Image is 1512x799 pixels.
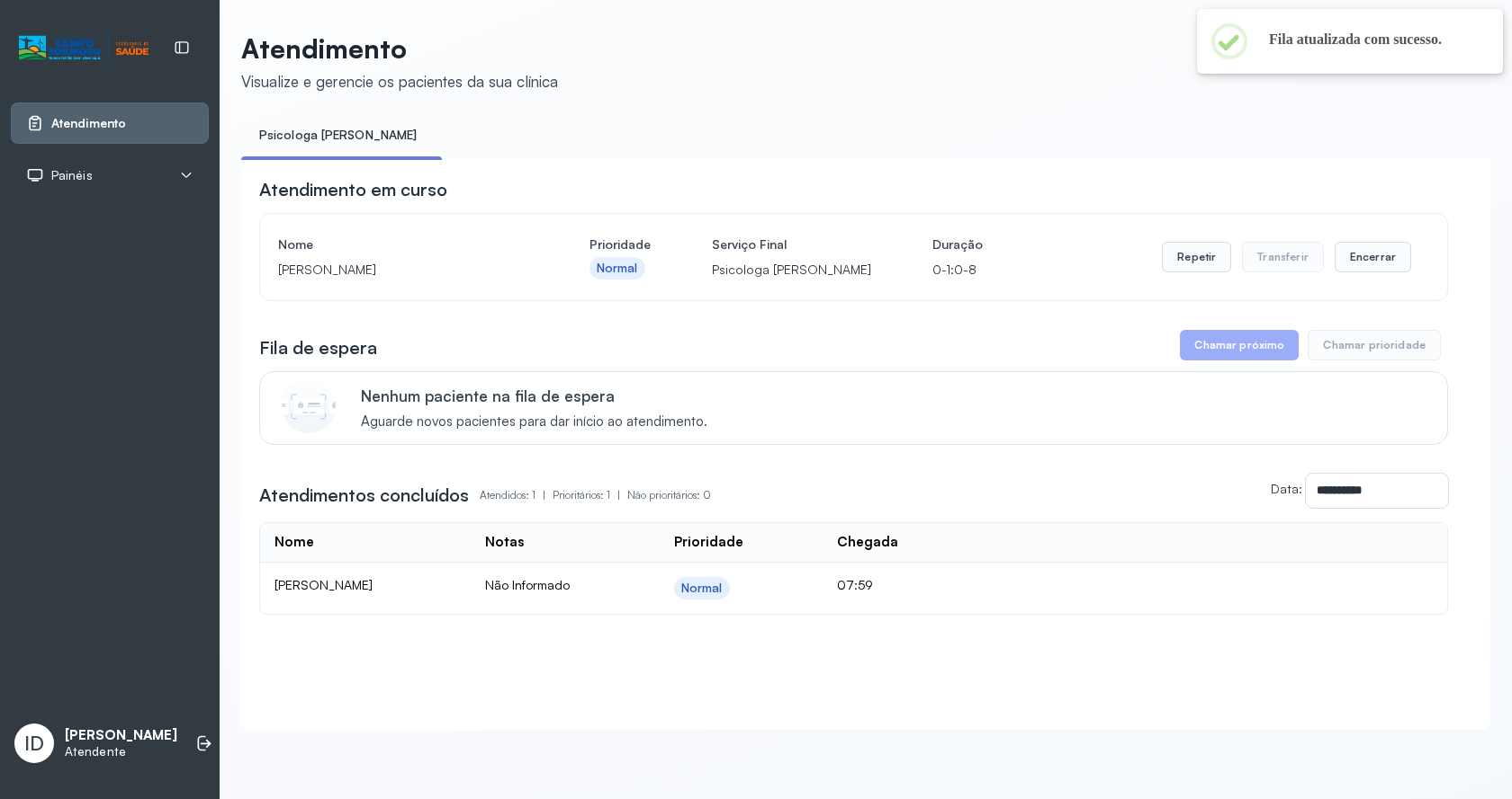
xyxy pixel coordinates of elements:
[1335,242,1411,272] button: Encerrar
[26,114,193,132] a: Atendimento
[1162,242,1231,272] button: Repetir
[241,32,558,65] p: Atendimento
[1180,330,1299,360] button: Chamar próximo
[543,488,545,502] span: |
[674,534,743,551] div: Prioridade
[259,335,377,360] h3: Fila de espera
[553,483,627,508] p: Prioritários: 1
[282,379,336,433] img: Imagem de CalloutCard
[932,257,983,282] p: 0-1:0-8
[278,232,528,257] h4: Nome
[259,483,469,508] h3: Atendimentos concluídos
[19,33,148,63] img: Logotipo do estabelecimento
[837,534,898,551] div: Chegada
[1242,242,1324,272] button: Transferir
[65,744,177,759] p: Atendente
[837,577,873,592] span: 07:59
[51,168,93,183] span: Painéis
[241,120,435,150] a: Psicologa [PERSON_NAME]
[361,413,707,431] span: Aguarde novos pacientes para dar início ao atendimento.
[1271,481,1302,496] label: Data:
[932,232,983,257] h4: Duração
[274,577,373,592] span: [PERSON_NAME]
[278,257,528,282] p: [PERSON_NAME]
[589,232,651,257] h4: Prioridade
[361,386,707,405] p: Nenhum paciente na fila de espera
[597,261,638,276] div: Normal
[1308,330,1441,360] button: Chamar prioridade
[274,534,314,551] div: Nome
[1269,31,1474,49] h2: Fila atualizada com sucesso.
[259,177,447,202] h3: Atendimento em curso
[65,727,177,744] p: [PERSON_NAME]
[51,116,126,131] span: Atendimento
[485,534,524,551] div: Notas
[627,483,711,508] p: Não prioritários: 0
[712,257,871,282] p: Psicologa [PERSON_NAME]
[485,577,570,592] span: Não Informado
[480,483,553,508] p: Atendidos: 1
[617,488,620,502] span: |
[241,72,558,91] div: Visualize e gerencie os pacientes da sua clínica
[712,232,871,257] h4: Serviço Final
[681,581,723,596] div: Normal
